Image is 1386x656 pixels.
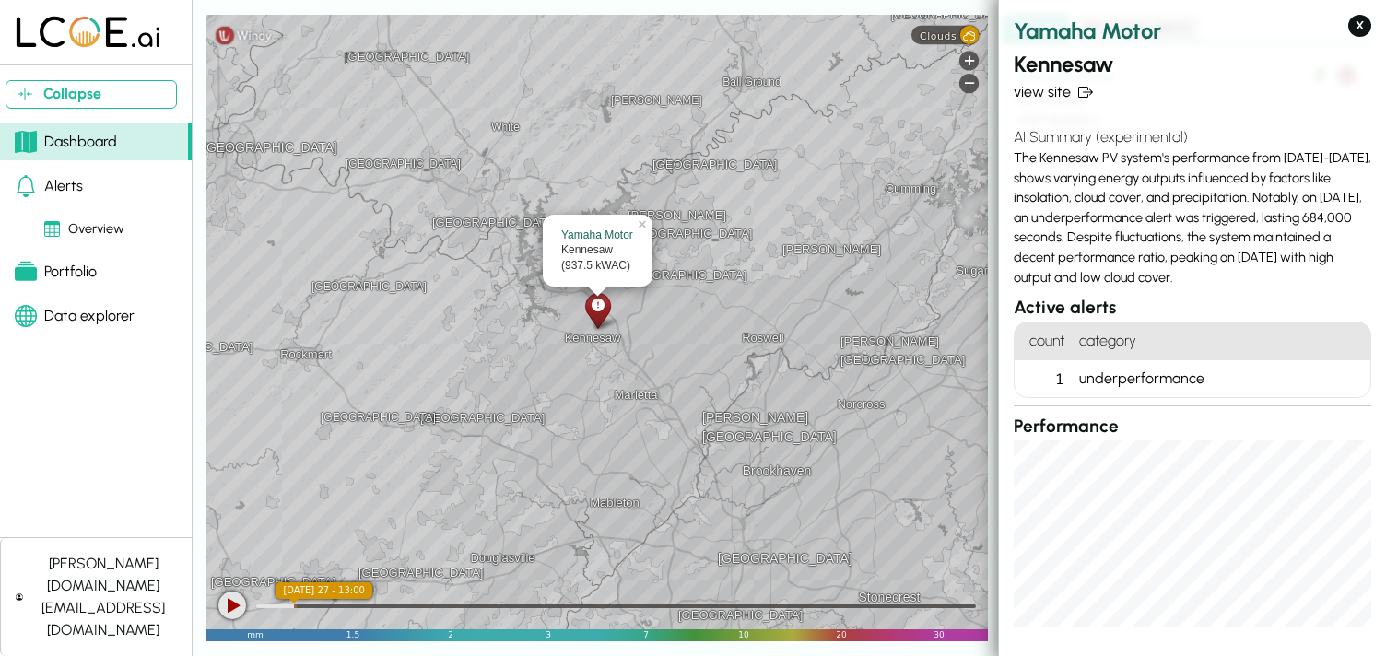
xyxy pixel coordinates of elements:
h2: Yamaha Motor [1014,15,1371,48]
div: 1 [1015,360,1072,397]
div: Overview [44,219,124,240]
h3: Active alerts [1014,295,1371,322]
div: Dashboard [15,131,117,153]
div: Zoom out [959,74,979,93]
button: Collapse [6,80,177,109]
h2: Kennesaw [1014,48,1371,81]
div: Kennesaw [581,289,614,331]
div: Data explorer [15,305,135,327]
div: The Kennesaw PV system's performance from [DATE]-[DATE], shows varying energy outputs influenced ... [1014,119,1371,295]
button: X [1348,15,1371,37]
h4: count [1015,322,1072,360]
h4: category [1072,322,1370,360]
div: local time [276,582,372,599]
div: [PERSON_NAME][DOMAIN_NAME][EMAIL_ADDRESS][DOMAIN_NAME] [30,553,177,641]
div: Yamaha Motor [561,228,634,243]
div: Portfolio [15,261,97,283]
a: view site [1014,81,1371,103]
div: underperformance [1072,360,1370,397]
div: Kennesaw [561,242,634,258]
a: × [636,215,652,228]
span: Clouds [920,29,957,41]
div: (937.5 kWAC) [561,258,634,274]
div: Alerts [15,175,83,197]
h4: AI Summary (experimental) [1014,126,1371,148]
h3: Performance [1014,414,1371,440]
div: [DATE] 27 - 13:00 [276,582,372,599]
div: Zoom in [959,51,979,70]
